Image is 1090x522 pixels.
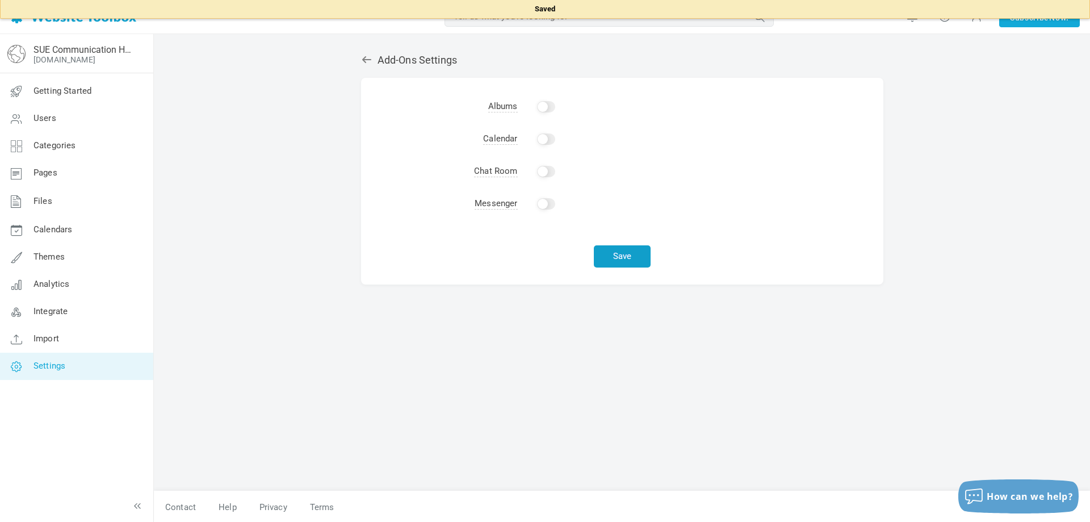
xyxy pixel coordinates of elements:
span: Getting Started [33,86,91,96]
span: Import [33,333,59,344]
a: Help [207,498,248,517]
span: Albums [488,101,518,112]
input: Enable Calendar [537,133,555,145]
a: Terms [299,498,334,517]
span: Files [33,196,52,206]
span: Users [33,113,56,123]
a: Contact [154,498,207,517]
span: Messenger [475,198,517,210]
img: globe-icon.png [7,45,26,63]
a: Privacy [248,498,299,517]
a: SUE Communication Hub [33,44,132,55]
span: Integrate [33,306,68,316]
span: Settings [33,361,65,371]
h2: Add-Ons Settings [361,54,883,66]
span: Chat Room [474,166,517,177]
span: Categories [33,140,76,151]
span: Analytics [33,279,69,289]
span: How can we help? [987,490,1073,503]
button: Save [594,245,651,268]
span: Calendars [33,224,72,235]
button: How can we help? [958,479,1079,513]
a: [DOMAIN_NAME] [33,55,95,64]
span: Pages [33,168,57,178]
span: Themes [33,252,65,262]
span: Calendar [483,133,517,145]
